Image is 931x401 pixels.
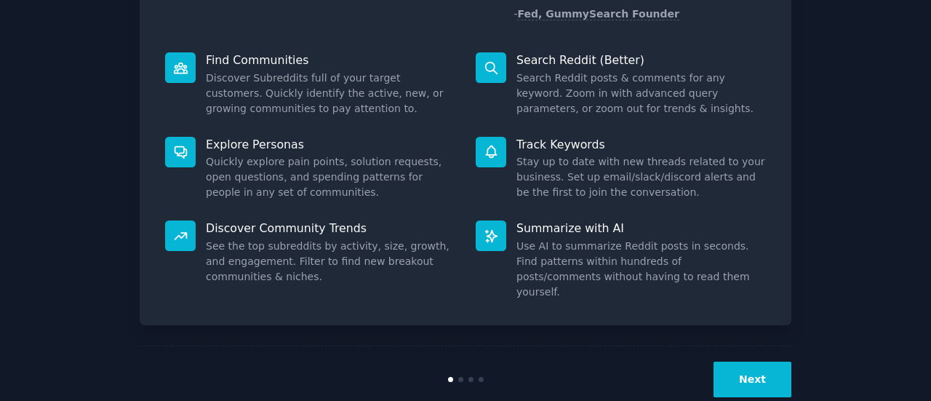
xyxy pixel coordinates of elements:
dd: Search Reddit posts & comments for any keyword. Zoom in with advanced query parameters, or zoom o... [516,71,766,116]
dd: Quickly explore pain points, solution requests, open questions, and spending patterns for people ... [206,154,455,200]
p: Search Reddit (Better) [516,52,766,68]
p: Discover Community Trends [206,221,455,236]
p: Summarize with AI [516,221,766,236]
p: Find Communities [206,52,455,68]
dd: Discover Subreddits full of your target customers. Quickly identify the active, new, or growing c... [206,71,455,116]
p: Track Keywords [516,137,766,152]
a: Fed, GummySearch Founder [517,8,679,20]
button: Next [714,362,791,397]
dd: See the top subreddits by activity, size, growth, and engagement. Filter to find new breakout com... [206,239,455,285]
p: Explore Personas [206,137,455,152]
dd: Use AI to summarize Reddit posts in seconds. Find patterns within hundreds of posts/comments with... [516,239,766,300]
dd: Stay up to date with new threads related to your business. Set up email/slack/discord alerts and ... [516,154,766,200]
div: - [514,7,679,22]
